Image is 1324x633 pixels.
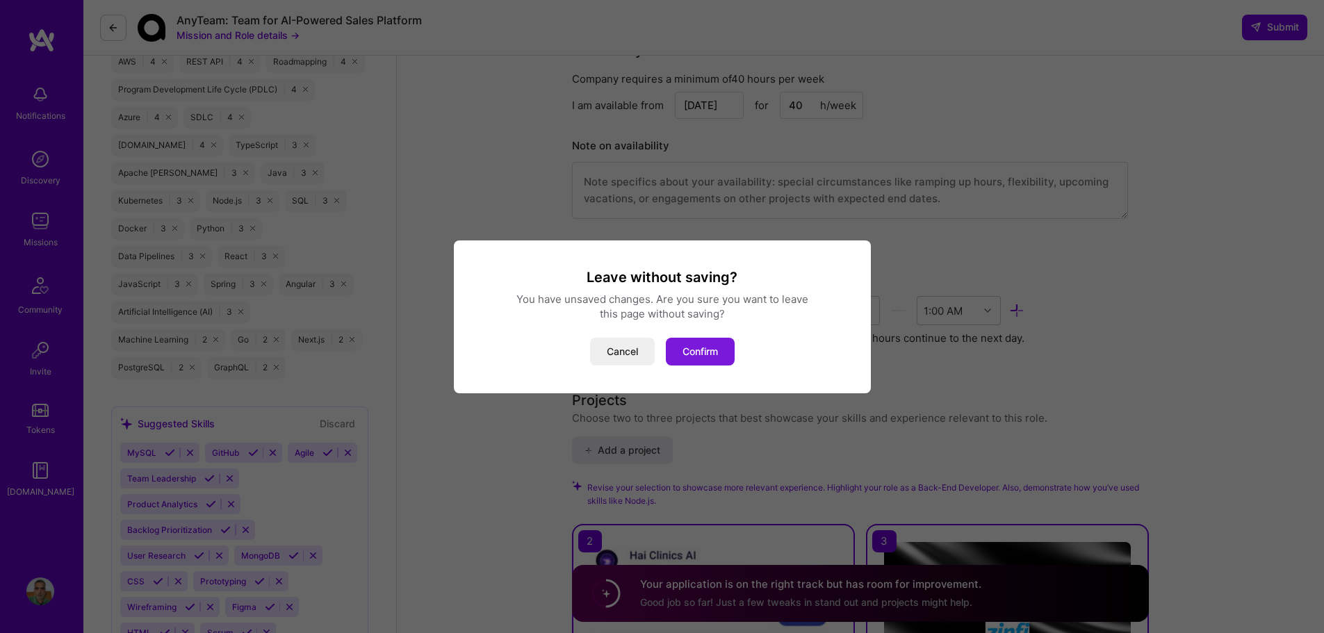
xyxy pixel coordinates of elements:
[454,240,871,393] div: modal
[471,306,854,321] div: this page without saving?
[471,292,854,306] div: You have unsaved changes. Are you sure you want to leave
[471,268,854,286] h3: Leave without saving?
[666,338,735,365] button: Confirm
[590,338,655,365] button: Cancel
